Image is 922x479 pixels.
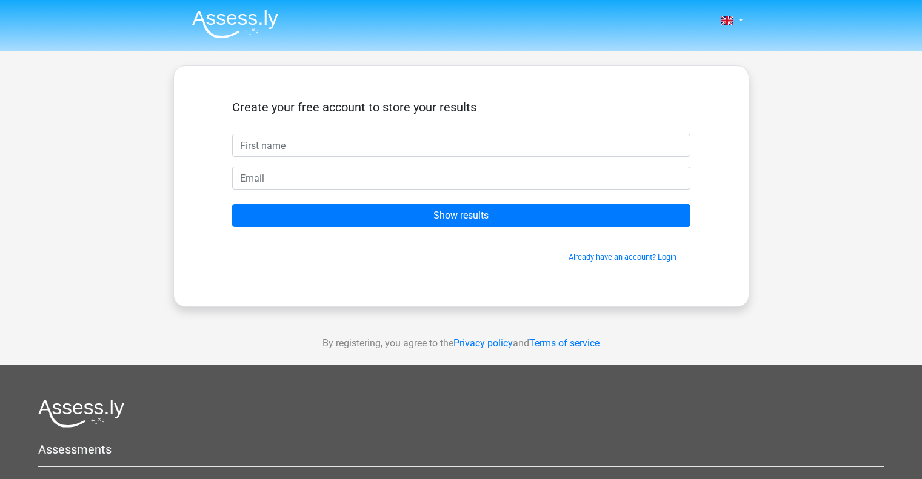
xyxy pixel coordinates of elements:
[38,442,884,457] h5: Assessments
[232,204,690,227] input: Show results
[232,134,690,157] input: First name
[453,337,513,349] a: Privacy policy
[192,10,278,38] img: Assessly
[569,253,676,262] a: Already have an account? Login
[38,399,124,428] img: Assessly logo
[232,100,690,114] h5: Create your free account to store your results
[529,337,600,349] a: Terms of service
[232,167,690,190] input: Email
